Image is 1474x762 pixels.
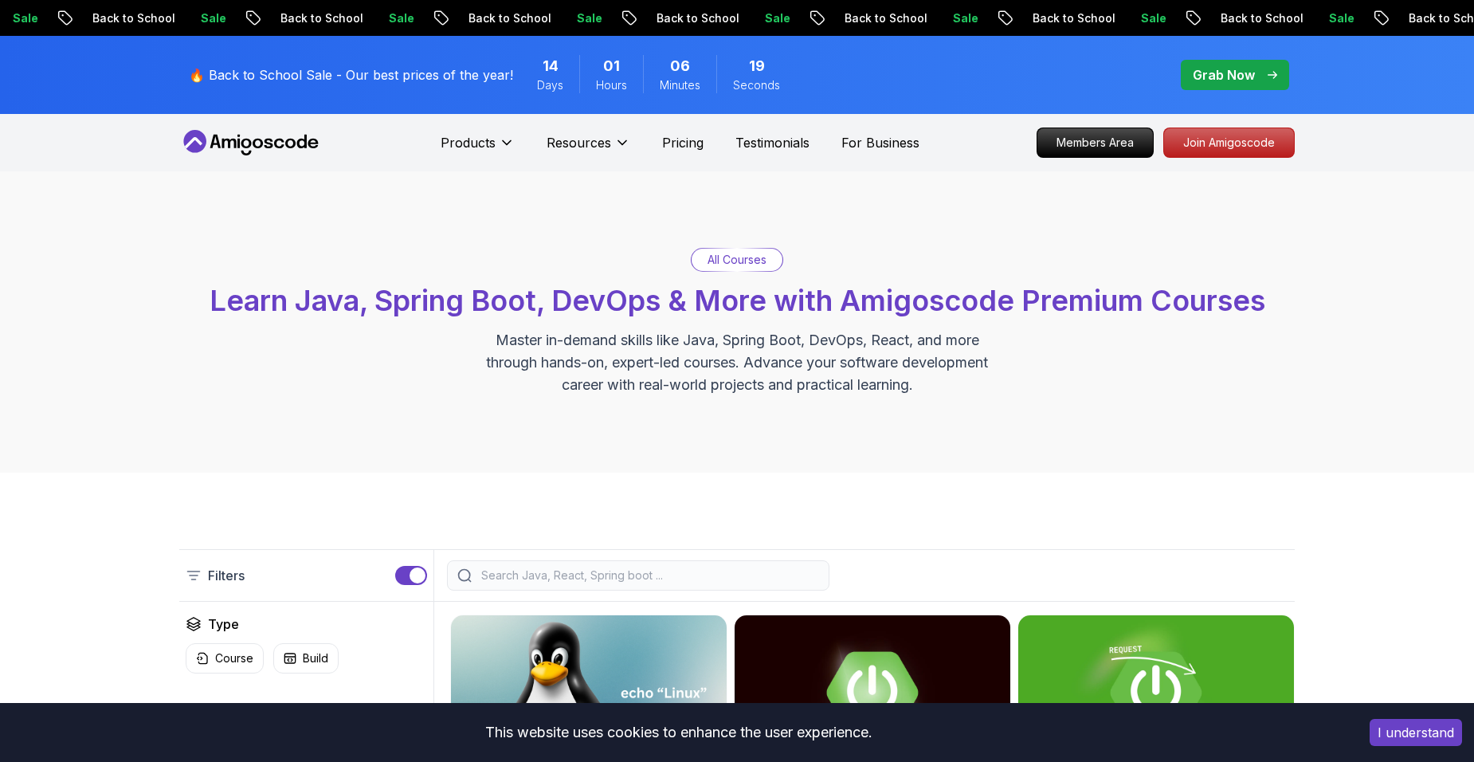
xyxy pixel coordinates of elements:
p: Products [441,133,496,152]
p: Back to School [766,10,874,26]
a: Pricing [662,133,704,152]
span: Minutes [660,77,700,93]
p: Sale [1062,10,1113,26]
p: Master in-demand skills like Java, Spring Boot, DevOps, React, and more through hands-on, expert-... [469,329,1005,396]
p: Sale [122,10,173,26]
p: Sale [310,10,361,26]
span: 14 Days [543,55,559,77]
button: Products [441,133,515,165]
p: Back to School [1142,10,1250,26]
button: Build [273,643,339,674]
p: Back to School [578,10,686,26]
p: 🔥 Back to School Sale - Our best prices of the year! [189,65,513,84]
p: Members Area [1037,128,1153,157]
button: Resources [547,133,630,165]
p: Back to School [390,10,498,26]
span: Hours [596,77,627,93]
a: Testimonials [735,133,810,152]
p: All Courses [708,252,766,268]
p: Grab Now [1193,65,1255,84]
p: Build [303,650,328,666]
a: Join Amigoscode [1163,128,1295,158]
a: For Business [841,133,919,152]
p: Filters [208,566,245,585]
span: Learn Java, Spring Boot, DevOps & More with Amigoscode Premium Courses [210,283,1265,318]
span: 1 Hours [603,55,620,77]
p: Resources [547,133,611,152]
h2: Type [208,615,239,634]
p: Back to School [1330,10,1438,26]
p: Sale [874,10,925,26]
p: Sale [1250,10,1301,26]
p: Course [215,650,253,666]
button: Accept cookies [1370,719,1462,746]
p: Sale [686,10,737,26]
div: This website uses cookies to enhance the user experience. [12,715,1346,750]
span: Seconds [733,77,780,93]
button: Course [186,643,264,674]
p: Join Amigoscode [1164,128,1294,157]
span: 19 Seconds [749,55,765,77]
a: Members Area [1037,128,1154,158]
span: Days [537,77,563,93]
p: Back to School [954,10,1062,26]
p: Back to School [14,10,122,26]
p: Back to School [202,10,310,26]
span: 6 Minutes [670,55,690,77]
input: Search Java, React, Spring boot ... [478,568,819,583]
p: Sale [498,10,549,26]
